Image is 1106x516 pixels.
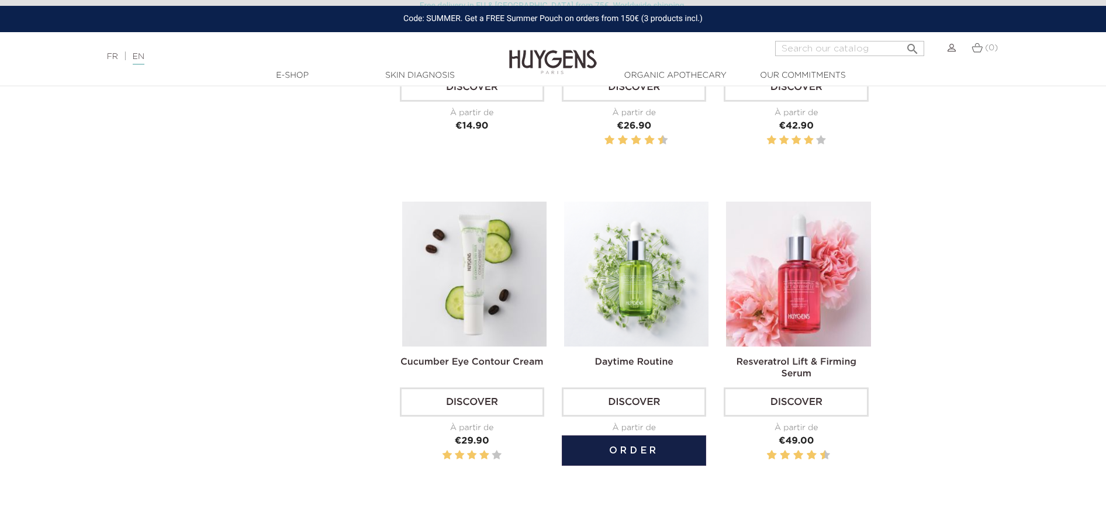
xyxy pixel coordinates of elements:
label: 7 [804,448,806,463]
label: 5 [629,133,631,148]
span: €29.90 [455,437,489,446]
label: 9 [655,133,657,148]
span: €49.00 [779,437,814,446]
a: Daytime Routine [595,358,673,367]
img: Cucumber Eye Contour Cream [402,202,547,346]
div: À partir de [724,107,868,119]
span: (0) [985,44,998,52]
label: 4 [804,133,813,148]
label: 1 [443,448,452,463]
span: €14.90 [455,122,488,131]
label: 2 [455,448,464,463]
label: 1 [767,133,776,148]
label: 8 [647,133,652,148]
label: 2 [769,448,775,463]
label: 1 [765,448,766,463]
a: Cucumber Eye Contour Cream [400,358,543,367]
label: 8 [809,448,815,463]
img: Huygens [509,31,597,76]
label: 3 [467,448,476,463]
a: Discover [400,387,544,417]
label: 3 [616,133,617,148]
img: Resveratrol Lift & Firming... [726,202,870,346]
div: À partir de [400,107,544,119]
label: 6 [633,133,639,148]
label: 4 [782,448,788,463]
div: À partir de [400,422,544,434]
div: À partir de [562,422,706,434]
a: Discover [724,72,868,102]
label: 2 [607,133,613,148]
label: 4 [620,133,626,148]
a: Organic Apothecary [617,70,734,82]
a: Our commitments [744,70,861,82]
a: EN [133,53,144,65]
span: €26.90 [617,122,651,131]
label: 2 [779,133,789,148]
label: 9 [818,448,820,463]
label: 3 [777,448,779,463]
label: 10 [822,448,828,463]
a: E-Shop [234,70,351,82]
button:  [902,37,923,53]
label: 5 [791,448,793,463]
a: Discover [724,387,868,417]
a: Discover [400,72,544,102]
label: 6 [796,448,801,463]
a: Discover [562,387,706,417]
label: 10 [660,133,666,148]
a: Resveratrol Lift & Firming Serum [736,358,856,379]
a: Skin Diagnosis [361,70,478,82]
i:  [905,39,920,53]
span: €42.90 [779,122,814,131]
div: À partir de [562,107,706,119]
label: 5 [492,448,501,463]
button: Order [562,435,706,466]
div: | [101,50,452,64]
label: 5 [816,133,825,148]
label: 3 [792,133,801,148]
label: 1 [602,133,604,148]
input: Search [775,41,924,56]
div: À partir de [724,422,868,434]
label: 7 [642,133,644,148]
label: 4 [479,448,489,463]
a: Discover [562,72,706,102]
a: FR [107,53,118,61]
